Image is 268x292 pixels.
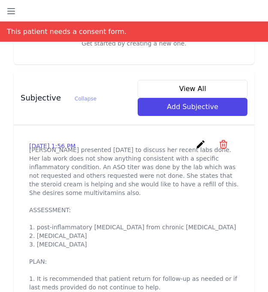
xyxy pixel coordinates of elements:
[22,39,246,48] p: Get started by creating a new one.
[21,93,96,103] h3: Subjective
[196,143,208,151] a: create
[138,80,247,98] button: View All
[196,139,206,149] i: create
[75,96,96,102] span: Collapse
[7,21,126,42] div: This patient needs a consent form.
[29,142,75,150] p: [DATE] 1:56 PM
[138,98,247,116] button: Add Subjective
